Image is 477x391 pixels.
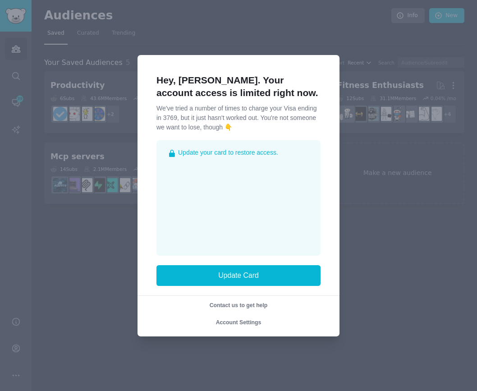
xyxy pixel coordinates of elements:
p: We've tried a number of times to charge your Visa ending in 3769, but it just hasn't worked out. ... [156,104,321,132]
h1: Hey, [PERSON_NAME]. Your account access is limited right now. [156,74,321,99]
button: Update Card [156,265,321,286]
span: Update your card to restore access. [178,148,278,157]
span: Contact us to get help [210,302,268,308]
iframe: Secure payment input frame [167,162,310,248]
span: Account Settings [216,319,261,326]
